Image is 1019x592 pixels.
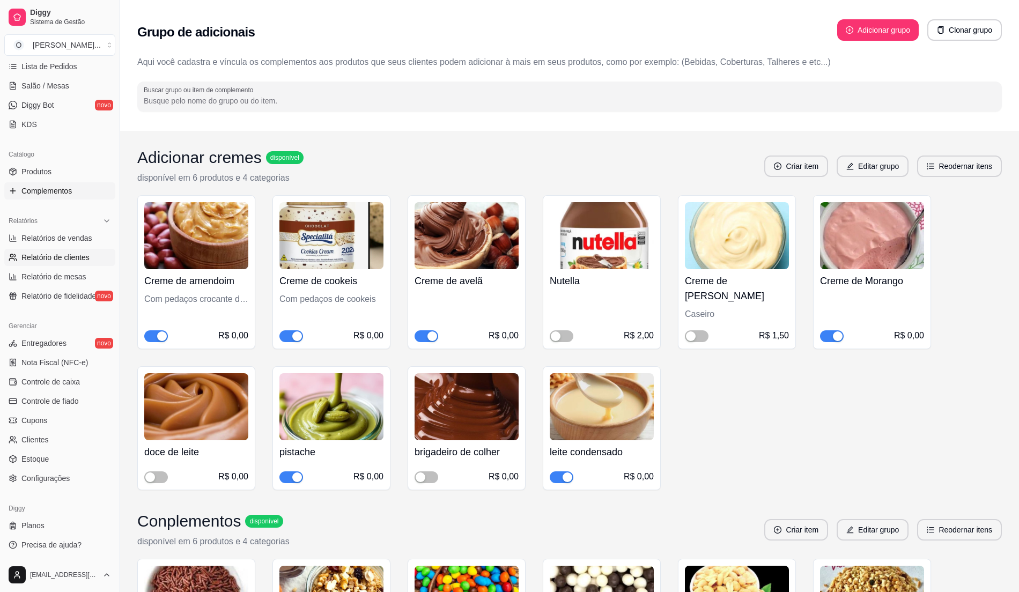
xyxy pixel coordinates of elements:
[550,373,654,440] img: product-image
[21,119,37,130] span: KDS
[917,519,1002,541] button: ordered-listReodernar itens
[21,415,47,426] span: Cupons
[4,335,115,352] a: Entregadoresnovo
[4,287,115,305] a: Relatório de fidelidadenovo
[279,202,383,269] img: product-image
[415,202,519,269] img: product-image
[550,202,654,269] img: product-image
[21,338,67,349] span: Entregadores
[4,34,115,56] button: Select a team
[137,24,255,41] h2: Grupo de adicionais
[685,202,789,269] img: product-image
[4,230,115,247] a: Relatórios de vendas
[846,526,854,534] span: edit
[30,571,98,579] span: [EMAIL_ADDRESS][DOMAIN_NAME]
[4,58,115,75] a: Lista de Pedidos
[927,526,934,534] span: ordered-list
[21,252,90,263] span: Relatório de clientes
[764,519,828,541] button: plus-circleCriar item
[21,61,77,72] span: Lista de Pedidos
[4,536,115,553] a: Precisa de ajuda?
[279,373,383,440] img: product-image
[837,519,909,541] button: editEditar grupo
[144,273,248,288] h4: Creme de amendoim
[846,26,853,34] span: plus-circle
[4,163,115,180] a: Produtos
[894,329,924,342] div: R$ 0,00
[4,373,115,390] a: Controle de caixa
[820,273,924,288] h4: Creme de Morango
[247,517,280,526] span: disponível
[21,539,82,550] span: Precisa de ajuda?
[137,148,262,167] h3: Adicionar cremes
[137,512,241,531] h3: Conplementos
[137,56,1002,69] p: Aqui você cadastra e víncula os complementos aos produtos que seus clientes podem adicionar à mai...
[4,393,115,410] a: Controle de fiado
[820,202,924,269] img: product-image
[144,202,248,269] img: product-image
[415,273,519,288] h4: Creme de avelã
[4,470,115,487] a: Configurações
[4,450,115,468] a: Estoque
[550,445,654,460] h4: leite condensado
[415,445,519,460] h4: brigadeiro de colher
[144,293,248,306] div: Com pedaços crocante de amendoim
[21,233,92,243] span: Relatórios de vendas
[144,95,995,106] input: Buscar grupo ou item de complemento
[4,182,115,199] a: Complementos
[927,19,1002,41] button: copyClonar grupo
[21,166,51,177] span: Produtos
[685,273,789,304] h4: Creme de [PERSON_NAME]
[4,4,115,30] a: DiggySistema de Gestão
[685,308,789,321] div: Caseiro
[218,470,248,483] div: R$ 0,00
[13,40,24,50] span: O
[21,80,69,91] span: Salão / Mesas
[624,329,654,342] div: R$ 2,00
[21,100,54,110] span: Diggy Bot
[144,373,248,440] img: product-image
[927,162,934,170] span: ordered-list
[137,172,304,184] p: disponível em 6 produtos e 4 categorias
[33,40,101,50] div: [PERSON_NAME] ...
[353,329,383,342] div: R$ 0,00
[21,376,80,387] span: Controle de caixa
[4,97,115,114] a: Diggy Botnovo
[21,434,49,445] span: Clientes
[837,156,909,177] button: editEditar grupo
[774,162,781,170] span: plus-circle
[21,473,70,484] span: Configurações
[774,526,781,534] span: plus-circle
[144,445,248,460] h4: doce de leite
[4,116,115,133] a: KDS
[4,517,115,534] a: Planos
[268,153,301,162] span: disponível
[9,217,38,225] span: Relatórios
[21,396,79,406] span: Controle de fiado
[4,146,115,163] div: Catálogo
[30,8,111,18] span: Diggy
[4,268,115,285] a: Relatório de mesas
[759,329,789,342] div: R$ 1,50
[137,535,290,548] p: disponível em 6 produtos e 4 categorias
[21,520,45,531] span: Planos
[4,354,115,371] a: Nota Fiscal (NFC-e)
[917,156,1002,177] button: ordered-listReodernar itens
[4,431,115,448] a: Clientes
[4,562,115,588] button: [EMAIL_ADDRESS][DOMAIN_NAME]
[279,445,383,460] h4: pistache
[21,357,88,368] span: Nota Fiscal (NFC-e)
[415,373,519,440] img: product-image
[550,273,654,288] h4: Nutella
[4,317,115,335] div: Gerenciar
[846,162,854,170] span: edit
[218,329,248,342] div: R$ 0,00
[937,26,944,34] span: copy
[489,470,519,483] div: R$ 0,00
[353,470,383,483] div: R$ 0,00
[279,293,383,306] div: Com pedaços de cookeis
[489,329,519,342] div: R$ 0,00
[4,249,115,266] a: Relatório de clientes
[624,470,654,483] div: R$ 0,00
[21,186,72,196] span: Complementos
